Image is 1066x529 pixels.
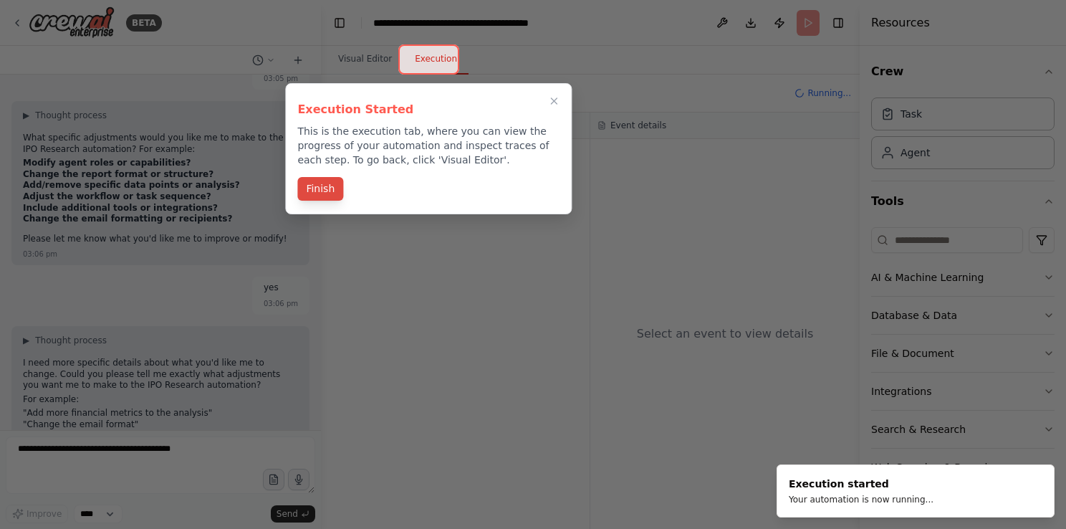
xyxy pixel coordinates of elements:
[545,92,562,110] button: Close walkthrough
[297,177,343,201] button: Finish
[297,101,560,118] h3: Execution Started
[789,494,933,505] div: Your automation is now running...
[330,13,350,33] button: Hide left sidebar
[297,124,560,167] p: This is the execution tab, where you can view the progress of your automation and inspect traces ...
[789,477,933,491] div: Execution started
